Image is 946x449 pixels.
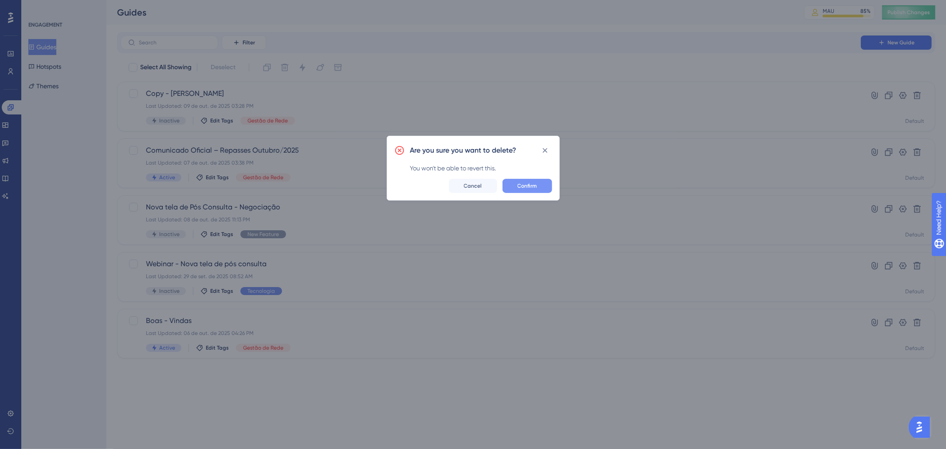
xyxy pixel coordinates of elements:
[410,145,517,156] h2: Are you sure you want to delete?
[909,414,935,441] iframe: UserGuiding AI Assistant Launcher
[21,2,55,13] span: Need Help?
[410,163,552,173] div: You won't be able to revert this.
[464,182,482,189] span: Cancel
[518,182,537,189] span: Confirm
